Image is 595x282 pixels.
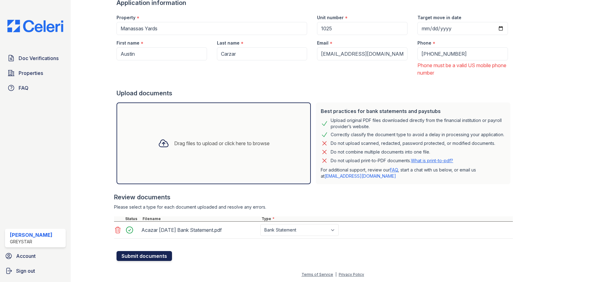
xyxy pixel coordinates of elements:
[141,225,258,235] div: Acazar [DATE] Bank Statement.pdf
[417,40,431,46] label: Phone
[19,69,43,77] span: Properties
[317,40,328,46] label: Email
[417,62,508,76] div: Phone must be a valid US mobile phone number
[417,15,461,21] label: Target move in date
[19,54,59,62] span: Doc Verifications
[302,272,333,277] a: Terms of Service
[2,265,68,277] a: Sign out
[324,173,396,179] a: [EMAIL_ADDRESS][DOMAIN_NAME]
[331,148,430,156] div: Do not combine multiple documents into one file.
[2,20,68,32] img: CE_Logo_Blue-a8612792a0a2168367f1c8372b55b34899dd931a85d93a1a3d3e32e68fde9ad4.png
[321,167,505,179] p: For additional support, review our , start a chat with us below, or email us at
[16,252,36,260] span: Account
[117,89,513,98] div: Upload documents
[217,40,240,46] label: Last name
[124,216,141,221] div: Status
[16,267,35,275] span: Sign out
[114,204,513,210] div: Please select a type for each document uploaded and resolve any errors.
[117,251,172,261] button: Submit documents
[5,82,66,94] a: FAQ
[141,216,260,221] div: Filename
[339,272,364,277] a: Privacy Policy
[331,131,504,138] div: Correctly classify the document type to avoid a delay in processing your application.
[117,15,135,21] label: Property
[117,40,139,46] label: First name
[390,167,398,172] a: FAQ
[114,193,513,202] div: Review documents
[5,52,66,64] a: Doc Verifications
[174,140,270,147] div: Drag files to upload or click here to browse
[331,158,453,164] p: Do not upload print-to-PDF documents.
[331,117,505,130] div: Upload original PDF files downloaded directly from the financial institution or payroll provider’...
[260,216,513,221] div: Type
[19,84,29,92] span: FAQ
[321,107,505,115] div: Best practices for bank statements and paystubs
[331,140,495,147] div: Do not upload scanned, redacted, password protected, or modified documents.
[10,239,52,245] div: Greystar
[317,15,344,21] label: Unit number
[2,250,68,262] a: Account
[10,231,52,239] div: [PERSON_NAME]
[335,272,337,277] div: |
[411,158,453,163] a: What is print-to-pdf?
[5,67,66,79] a: Properties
